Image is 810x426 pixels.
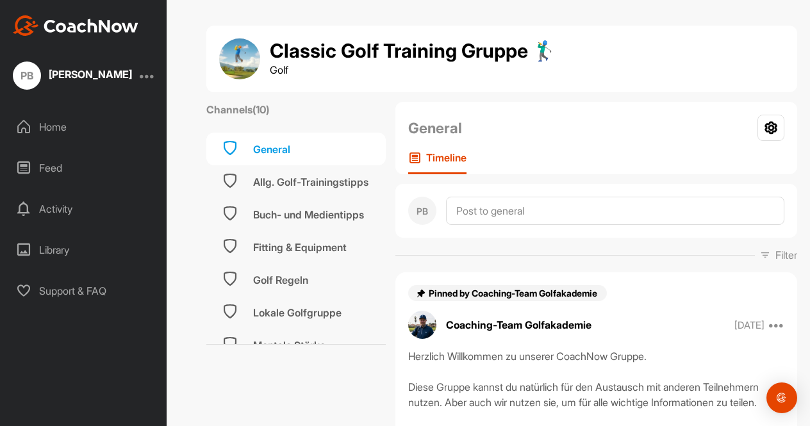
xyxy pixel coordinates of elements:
p: Golf [270,62,556,78]
img: avatar [408,311,436,339]
div: PB [408,197,436,225]
div: Fitting & Equipment [253,240,347,255]
div: Home [7,111,161,143]
p: Filter [775,247,797,263]
div: PB [13,61,41,90]
div: Golf Regeln [253,272,308,288]
label: Channels ( 10 ) [206,102,269,117]
div: Open Intercom Messenger [766,382,797,413]
div: Lokale Golfgruppe [253,305,342,320]
div: General [253,142,290,157]
div: Feed [7,152,161,184]
div: Library [7,234,161,266]
h2: General [408,117,462,139]
div: Activity [7,193,161,225]
h1: Classic Golf Training Gruppe 🏌️‍♂️ [270,40,556,62]
div: [PERSON_NAME] [49,69,132,79]
p: [DATE] [734,319,765,332]
span: Pinned by Coaching-Team Golfakademie [429,288,599,299]
p: Timeline [426,151,467,164]
img: CoachNow [13,15,138,36]
div: Allg. Golf-Trainingstipps [253,174,368,190]
p: Coaching-Team Golfakademie [446,317,591,332]
div: Buch- und Medientipps [253,207,364,222]
img: pin [416,288,426,299]
img: group [219,38,260,79]
div: Support & FAQ [7,275,161,307]
div: Mentale Stärke [253,338,326,353]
